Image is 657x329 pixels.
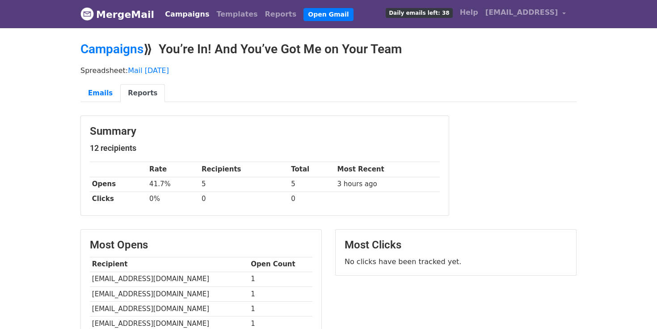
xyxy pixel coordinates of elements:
[90,125,440,138] h3: Summary
[303,8,353,21] a: Open Gmail
[289,177,335,192] td: 5
[482,4,569,25] a: [EMAIL_ADDRESS]
[335,177,440,192] td: 3 hours ago
[199,177,289,192] td: 5
[485,7,558,18] span: [EMAIL_ADDRESS]
[261,5,300,23] a: Reports
[147,162,199,177] th: Rate
[248,301,312,316] td: 1
[90,143,440,153] h5: 12 recipients
[80,66,577,75] p: Spreadsheet:
[147,177,199,192] td: 41.7%
[90,286,248,301] td: [EMAIL_ADDRESS][DOMAIN_NAME]
[80,84,120,103] a: Emails
[90,257,248,272] th: Recipient
[80,42,577,57] h2: ⟫ You’re In! And You’ve Got Me on Your Team
[289,192,335,206] td: 0
[90,301,248,316] td: [EMAIL_ADDRESS][DOMAIN_NAME]
[161,5,213,23] a: Campaigns
[147,192,199,206] td: 0%
[248,257,312,272] th: Open Count
[199,192,289,206] td: 0
[80,7,94,21] img: MergeMail logo
[345,257,567,266] p: No clicks have been tracked yet.
[289,162,335,177] th: Total
[248,286,312,301] td: 1
[345,239,567,252] h3: Most Clicks
[335,162,440,177] th: Most Recent
[80,42,143,56] a: Campaigns
[128,66,169,75] a: Mail [DATE]
[199,162,289,177] th: Recipients
[90,239,312,252] h3: Most Opens
[120,84,165,103] a: Reports
[386,8,452,18] span: Daily emails left: 38
[248,272,312,286] td: 1
[90,272,248,286] td: [EMAIL_ADDRESS][DOMAIN_NAME]
[90,192,147,206] th: Clicks
[80,5,154,24] a: MergeMail
[213,5,261,23] a: Templates
[90,177,147,192] th: Opens
[382,4,456,21] a: Daily emails left: 38
[456,4,482,21] a: Help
